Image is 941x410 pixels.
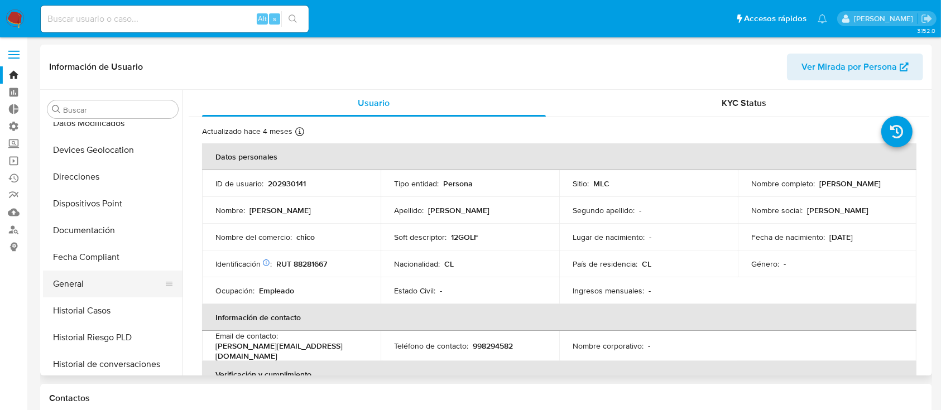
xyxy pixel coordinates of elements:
[394,259,440,269] p: Nacionalidad :
[215,341,363,361] p: [PERSON_NAME][EMAIL_ADDRESS][DOMAIN_NAME]
[639,205,641,215] p: -
[854,13,917,24] p: camila.tresguerres@mercadolibre.com
[52,105,61,114] button: Buscar
[829,232,853,242] p: [DATE]
[573,232,645,242] p: Lugar de nacimiento :
[921,13,933,25] a: Salir
[215,331,278,341] p: Email de contacto :
[649,286,651,296] p: -
[43,217,183,244] button: Documentación
[819,179,881,189] p: [PERSON_NAME]
[593,179,609,189] p: MLC
[751,205,803,215] p: Nombre social :
[202,143,916,170] th: Datos personales
[202,304,916,331] th: Información de contacto
[394,286,435,296] p: Estado Civil :
[43,137,183,163] button: Devices Geolocation
[215,179,263,189] p: ID de usuario :
[276,259,327,269] p: RUT 88281667
[573,286,644,296] p: Ingresos mensuales :
[43,351,183,378] button: Historial de conversaciones
[443,179,473,189] p: Persona
[751,179,815,189] p: Nombre completo :
[43,324,183,351] button: Historial Riesgo PLD
[281,11,304,27] button: search-icon
[215,286,255,296] p: Ocupación :
[43,110,183,137] button: Datos Modificados
[49,393,923,404] h1: Contactos
[428,205,489,215] p: [PERSON_NAME]
[473,341,513,351] p: 998294582
[202,361,916,388] th: Verificación y cumplimiento
[249,205,311,215] p: [PERSON_NAME]
[818,14,827,23] a: Notificaciones
[394,205,424,215] p: Apellido :
[444,259,454,269] p: CL
[801,54,897,80] span: Ver Mirada por Persona
[296,232,315,242] p: chico
[722,97,766,109] span: KYC Status
[573,259,637,269] p: País de residencia :
[215,259,272,269] p: Identificación :
[787,54,923,80] button: Ver Mirada por Persona
[215,232,292,242] p: Nombre del comercio :
[202,126,292,137] p: Actualizado hace 4 meses
[43,297,183,324] button: Historial Casos
[43,163,183,190] button: Direcciones
[440,286,442,296] p: -
[43,190,183,217] button: Dispositivos Point
[751,232,825,242] p: Fecha de nacimiento :
[358,97,390,109] span: Usuario
[215,205,245,215] p: Nombre :
[259,286,294,296] p: Empleado
[63,105,174,115] input: Buscar
[807,205,868,215] p: [PERSON_NAME]
[784,259,786,269] p: -
[451,232,478,242] p: 12GOLF
[573,341,644,351] p: Nombre corporativo :
[43,244,183,271] button: Fecha Compliant
[43,271,174,297] button: General
[394,232,447,242] p: Soft descriptor :
[49,61,143,73] h1: Información de Usuario
[744,13,806,25] span: Accesos rápidos
[258,13,267,24] span: Alt
[273,13,276,24] span: s
[642,259,651,269] p: CL
[573,205,635,215] p: Segundo apellido :
[573,179,589,189] p: Sitio :
[41,12,309,26] input: Buscar usuario o caso...
[268,179,306,189] p: 202930141
[394,341,468,351] p: Teléfono de contacto :
[649,232,651,242] p: -
[394,179,439,189] p: Tipo entidad :
[648,341,650,351] p: -
[751,259,779,269] p: Género :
